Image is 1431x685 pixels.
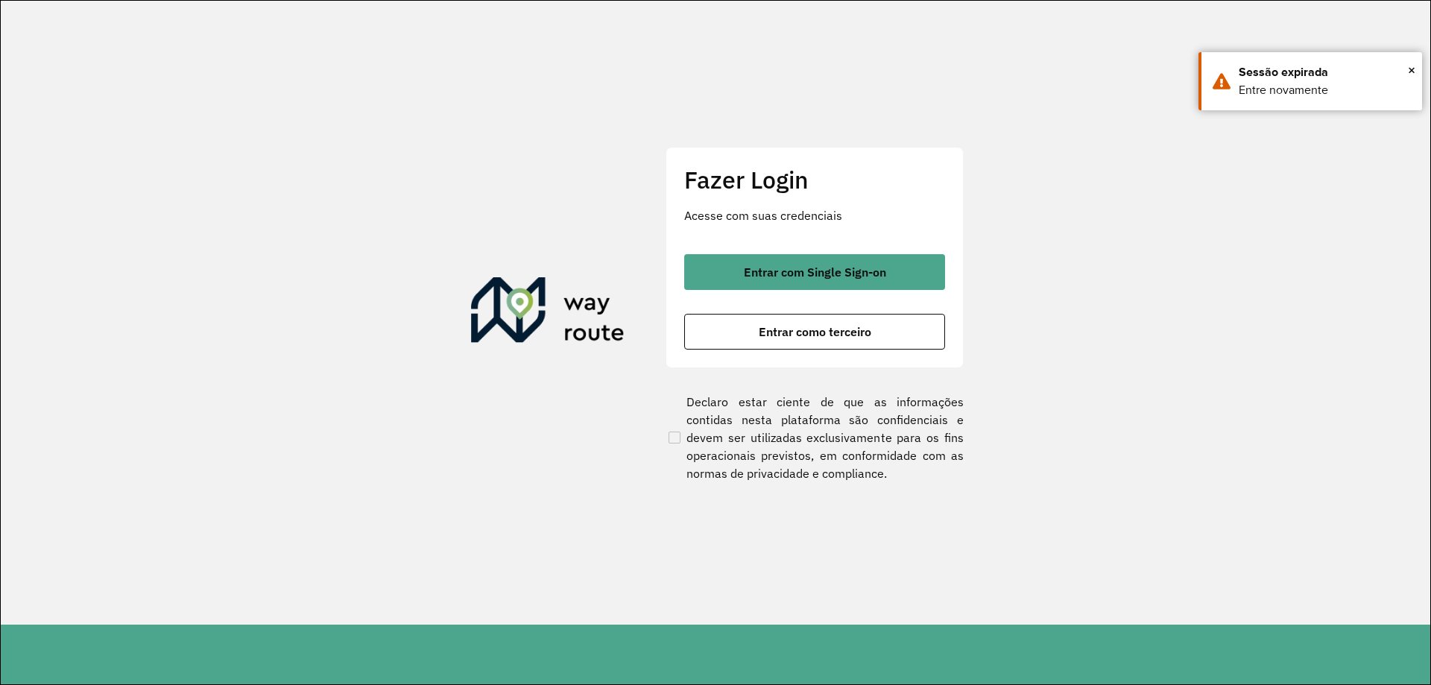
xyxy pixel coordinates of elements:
span: Entrar como terceiro [759,326,871,338]
span: × [1408,59,1415,81]
img: Roteirizador AmbevTech [471,277,625,349]
h2: Fazer Login [684,165,945,194]
span: Entrar com Single Sign-on [744,266,886,278]
label: Declaro estar ciente de que as informações contidas nesta plataforma são confidenciais e devem se... [666,393,964,482]
p: Acesse com suas credenciais [684,206,945,224]
button: button [684,314,945,350]
div: Entre novamente [1239,81,1411,99]
button: button [684,254,945,290]
button: Close [1408,59,1415,81]
div: Sessão expirada [1239,63,1411,81]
